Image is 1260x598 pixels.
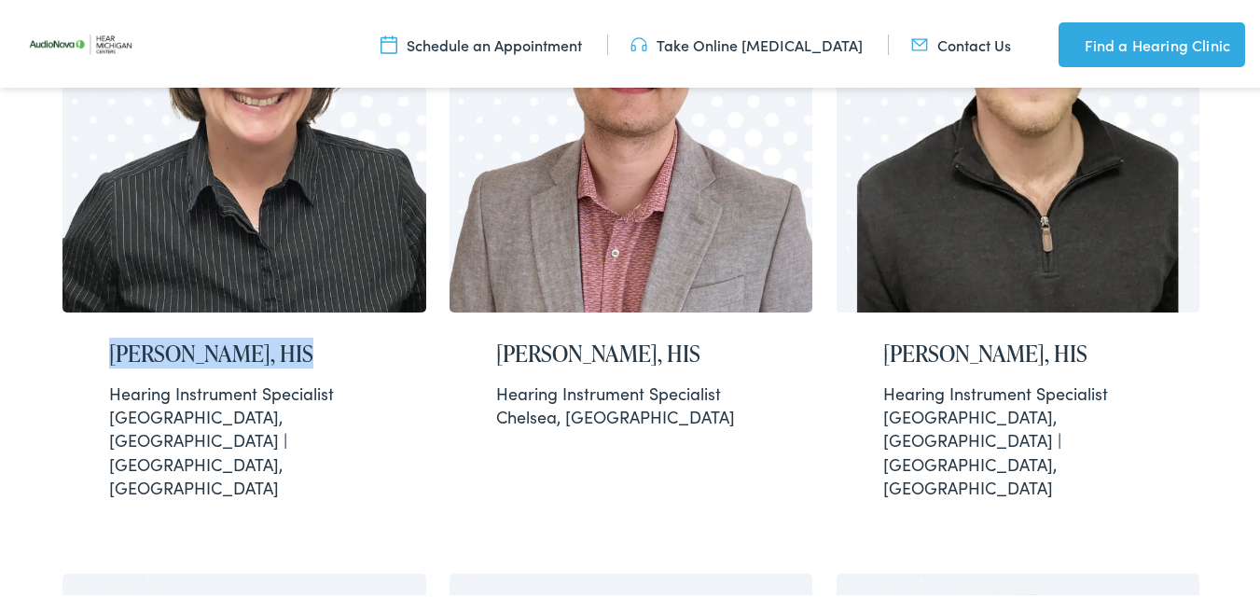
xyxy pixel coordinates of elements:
h2: [PERSON_NAME], HIS [109,337,380,364]
div: [GEOGRAPHIC_DATA], [GEOGRAPHIC_DATA] | [GEOGRAPHIC_DATA], [GEOGRAPHIC_DATA] [109,378,380,495]
a: Find a Hearing Clinic [1059,19,1245,63]
div: [GEOGRAPHIC_DATA], [GEOGRAPHIC_DATA] | [GEOGRAPHIC_DATA], [GEOGRAPHIC_DATA] [883,378,1154,495]
img: utility icon [911,31,928,51]
div: Hearing Instrument Specialist [883,378,1154,401]
div: Chelsea, [GEOGRAPHIC_DATA] [496,378,767,424]
h2: [PERSON_NAME], HIS [883,337,1154,364]
a: Take Online [MEDICAL_DATA] [630,31,863,51]
img: utility icon [381,31,397,51]
a: Schedule an Appointment [381,31,582,51]
img: utility icon [1059,30,1075,52]
div: Hearing Instrument Specialist [109,378,380,401]
img: utility icon [630,31,647,51]
div: Hearing Instrument Specialist [496,378,767,401]
h2: [PERSON_NAME], HIS [496,337,767,364]
a: Contact Us [911,31,1011,51]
